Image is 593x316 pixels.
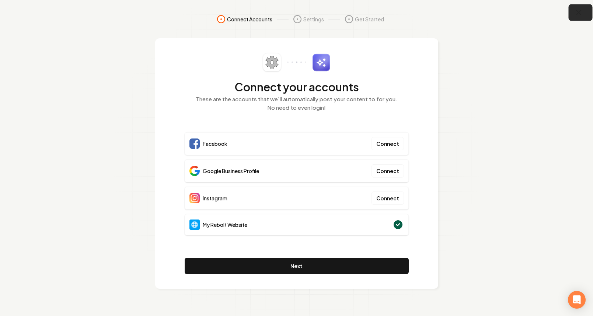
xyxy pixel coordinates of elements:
span: Google Business Profile [203,167,259,175]
span: Connect Accounts [227,15,272,23]
h2: Connect your accounts [185,80,409,94]
div: Open Intercom Messenger [568,291,586,309]
span: Facebook [203,140,227,147]
button: Next [185,258,409,274]
p: These are the accounts that we'll automatically post your content to for you. No need to even login! [185,95,409,112]
span: Settings [303,15,324,23]
img: sparkles.svg [312,53,330,71]
img: Website [189,220,200,230]
img: Google [189,166,200,176]
img: connector-dots.svg [287,62,306,63]
img: Facebook [189,138,200,149]
button: Connect [372,164,404,178]
span: Get Started [355,15,384,23]
img: Instagram [189,193,200,203]
span: Instagram [203,194,227,202]
span: My Rebolt Website [203,221,247,228]
button: Connect [372,137,404,150]
button: Connect [372,192,404,205]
